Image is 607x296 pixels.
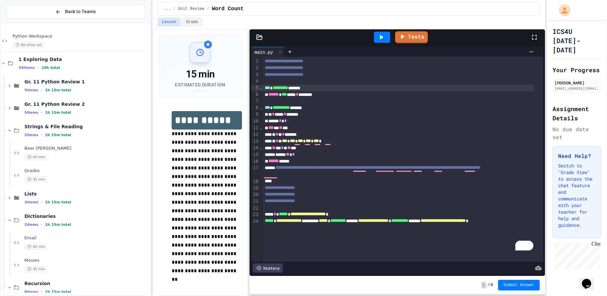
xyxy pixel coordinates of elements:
[45,200,71,204] span: 1h 15m total
[42,66,60,70] span: 10h total
[251,158,259,165] div: 16
[503,282,534,288] span: Submit Answer
[24,213,149,219] span: Dictionaries
[163,6,171,12] span: ...
[24,110,38,115] span: 5 items
[24,88,38,92] span: 5 items
[18,56,149,62] span: 1 Exploring Data
[251,152,259,158] div: 15
[24,79,149,85] span: Gr. 11 Python Review 1
[553,104,601,123] h2: Assignment Details
[555,86,599,91] div: [EMAIL_ADDRESS][DOMAIN_NAME]
[24,191,149,197] span: Lists
[558,152,595,160] h3: Need Help?
[24,146,149,151] span: Bear [PERSON_NAME]
[175,68,225,80] div: 15 min
[45,110,71,115] span: 1h 15m total
[490,282,493,288] span: 0
[251,104,259,111] div: 8
[251,125,259,131] div: 11
[579,270,600,289] iframe: chat widget
[24,290,38,294] span: 8 items
[24,124,149,130] span: Strings & File Reading
[24,244,48,250] span: 40 min
[251,211,259,218] div: 23
[24,176,48,183] span: 35 min
[251,72,259,78] div: 3
[251,118,259,125] div: 10
[24,200,38,204] span: 3 items
[251,138,259,145] div: 13
[553,27,601,54] h1: ICS4U [DATE]-[DATE]
[178,6,204,12] span: Unit Review
[24,266,48,272] span: 35 min
[24,222,38,227] span: 2 items
[259,105,263,110] span: Fold line
[45,290,71,294] span: 1h 15m total
[263,57,543,262] div: To enrich screen reader interactions, please activate Accessibility in Grammarly extension settings
[13,42,45,48] span: No time set
[38,65,39,70] span: •
[251,178,259,185] div: 18
[41,110,42,115] span: •
[45,222,71,227] span: 1h 15m total
[24,281,149,286] span: Recursion
[251,65,259,71] div: 2
[251,205,259,212] div: 22
[24,168,149,174] span: Grades
[251,91,259,98] div: 6
[41,222,42,227] span: •
[175,81,225,88] div: Estimated Duration
[45,133,71,137] span: 1h 15m total
[552,3,572,18] div: My Account
[259,85,263,90] span: Fold line
[24,101,149,107] span: Gr. 11 Python Review 2
[251,185,259,192] div: 19
[251,111,259,118] div: 9
[259,125,263,130] span: Fold line
[553,125,601,141] div: No due date set
[552,241,600,269] iframe: chat widget
[251,145,259,151] div: 14
[24,258,149,263] span: Movies
[41,289,42,294] span: •
[251,98,259,104] div: 7
[18,66,35,70] span: 34 items
[488,282,490,288] span: /
[182,18,202,26] button: Grade
[498,280,540,290] button: Submit Answer
[24,133,38,137] span: 2 items
[41,87,42,93] span: •
[212,5,244,13] span: Word Count
[3,3,46,42] div: Chat with us now!Close
[481,282,486,288] span: -
[558,163,595,228] p: Switch to "Grade View" to access the chat feature and communicate with your teacher for help and ...
[251,58,259,65] div: 1
[45,88,71,92] span: 1h 15m total
[555,80,599,86] div: [PERSON_NAME]
[41,199,42,205] span: •
[251,85,259,91] div: 5
[251,48,276,55] div: main.py
[24,235,149,241] span: Email
[24,154,48,160] span: 40 min
[395,31,428,43] a: Tests
[6,5,145,19] button: Back to Teams
[259,145,263,150] span: Fold line
[253,263,283,273] div: History
[251,218,259,232] div: 24
[251,47,285,57] div: main.py
[251,78,259,85] div: 4
[207,6,209,12] span: /
[251,165,259,178] div: 17
[251,198,259,205] div: 21
[41,132,42,137] span: •
[553,65,601,74] h2: Your Progress
[13,34,149,39] span: Python Workspace
[251,192,259,198] div: 20
[251,131,259,138] div: 12
[158,18,181,26] button: Lesson
[65,8,96,15] span: Back to Teams
[173,6,175,12] span: /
